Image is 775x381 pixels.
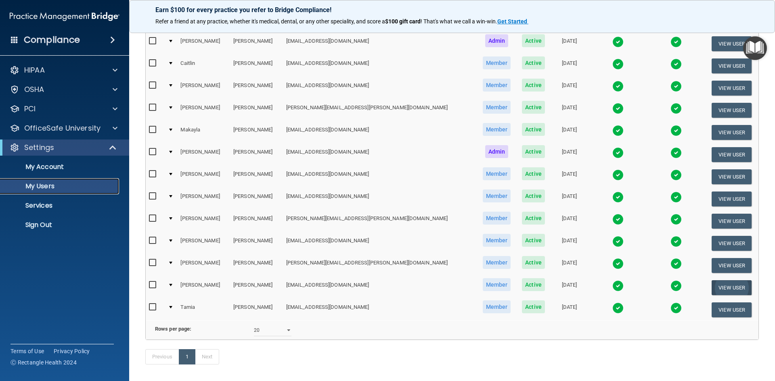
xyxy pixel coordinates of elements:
span: Active [522,189,545,202]
span: Member [483,300,511,313]
img: tick.e7d51cea.svg [670,169,682,181]
button: View User [712,169,752,184]
p: HIPAA [24,65,45,75]
h4: Compliance [24,34,80,46]
td: [PERSON_NAME] [230,121,283,144]
p: Services [5,202,115,210]
span: ! That's what we call a win-win. [421,18,497,25]
span: Active [522,212,545,225]
td: [PERSON_NAME] [177,188,230,210]
img: tick.e7d51cea.svg [670,192,682,203]
td: [PERSON_NAME] [230,254,283,277]
button: View User [712,81,752,96]
span: Active [522,278,545,291]
td: [PERSON_NAME] [230,33,283,55]
span: Member [483,79,511,92]
img: tick.e7d51cea.svg [670,302,682,314]
span: Member [483,256,511,269]
span: Ⓒ Rectangle Health 2024 [10,358,77,366]
td: [PERSON_NAME][EMAIL_ADDRESS][PERSON_NAME][DOMAIN_NAME] [283,210,477,232]
span: Member [483,123,511,136]
td: [DATE] [550,77,589,99]
td: [EMAIL_ADDRESS][DOMAIN_NAME] [283,277,477,299]
button: View User [712,236,752,251]
span: Active [522,34,545,47]
strong: $100 gift card [385,18,421,25]
td: [PERSON_NAME] [177,277,230,299]
img: tick.e7d51cea.svg [612,147,624,158]
td: [PERSON_NAME] [177,232,230,254]
td: [EMAIL_ADDRESS][DOMAIN_NAME] [283,121,477,144]
td: [EMAIL_ADDRESS][DOMAIN_NAME] [283,166,477,188]
span: Active [522,56,545,69]
span: Active [522,145,545,158]
span: Member [483,212,511,225]
span: Active [522,300,545,313]
td: [DATE] [550,254,589,277]
a: Terms of Use [10,347,44,355]
img: tick.e7d51cea.svg [612,125,624,136]
p: OfficeSafe University [24,123,101,133]
button: View User [712,302,752,317]
img: tick.e7d51cea.svg [670,81,682,92]
p: My Users [5,182,115,190]
td: [DATE] [550,188,589,210]
button: View User [712,147,752,162]
td: [PERSON_NAME] [230,188,283,210]
p: My Account [5,163,115,171]
img: tick.e7d51cea.svg [612,302,624,314]
a: 1 [179,349,195,364]
img: tick.e7d51cea.svg [670,103,682,114]
img: tick.e7d51cea.svg [670,258,682,269]
span: Active [522,79,545,92]
p: Settings [24,143,54,152]
img: tick.e7d51cea.svg [612,280,624,291]
td: [DATE] [550,33,589,55]
a: Privacy Policy [54,347,90,355]
img: tick.e7d51cea.svg [670,280,682,291]
button: View User [712,58,752,73]
img: tick.e7d51cea.svg [670,236,682,247]
td: Makayla [177,121,230,144]
span: Member [483,189,511,202]
img: tick.e7d51cea.svg [612,103,624,114]
span: Refer a friend at any practice, whether it's medical, dental, or any other speciality, and score a [155,18,385,25]
button: View User [712,103,752,118]
td: [EMAIL_ADDRESS][DOMAIN_NAME] [283,232,477,254]
span: Admin [485,145,509,158]
td: [DATE] [550,121,589,144]
td: [PERSON_NAME] [177,144,230,166]
a: PCI [10,104,117,114]
td: [PERSON_NAME] [230,144,283,166]
td: [PERSON_NAME] [230,210,283,232]
img: tick.e7d51cea.svg [612,36,624,48]
button: View User [712,192,752,206]
td: [PERSON_NAME] [230,232,283,254]
td: [PERSON_NAME] [177,254,230,277]
p: PCI [24,104,36,114]
span: Active [522,123,545,136]
a: OSHA [10,85,117,94]
td: [PERSON_NAME][EMAIL_ADDRESS][PERSON_NAME][DOMAIN_NAME] [283,254,477,277]
td: [PERSON_NAME][EMAIL_ADDRESS][PERSON_NAME][DOMAIN_NAME] [283,99,477,121]
a: HIPAA [10,65,117,75]
button: View User [712,125,752,140]
span: Member [483,278,511,291]
td: [EMAIL_ADDRESS][DOMAIN_NAME] [283,144,477,166]
span: Member [483,101,511,114]
td: [EMAIL_ADDRESS][DOMAIN_NAME] [283,188,477,210]
img: tick.e7d51cea.svg [670,147,682,158]
img: tick.e7d51cea.svg [670,36,682,48]
td: [PERSON_NAME] [177,99,230,121]
td: [DATE] [550,210,589,232]
td: [DATE] [550,299,589,321]
td: [PERSON_NAME] [177,77,230,99]
td: Tamia [177,299,230,321]
td: [PERSON_NAME] [230,99,283,121]
td: Caitlin [177,55,230,77]
img: PMB logo [10,8,119,25]
td: [DATE] [550,277,589,299]
span: Active [522,234,545,247]
span: Member [483,167,511,180]
span: Active [522,101,545,114]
